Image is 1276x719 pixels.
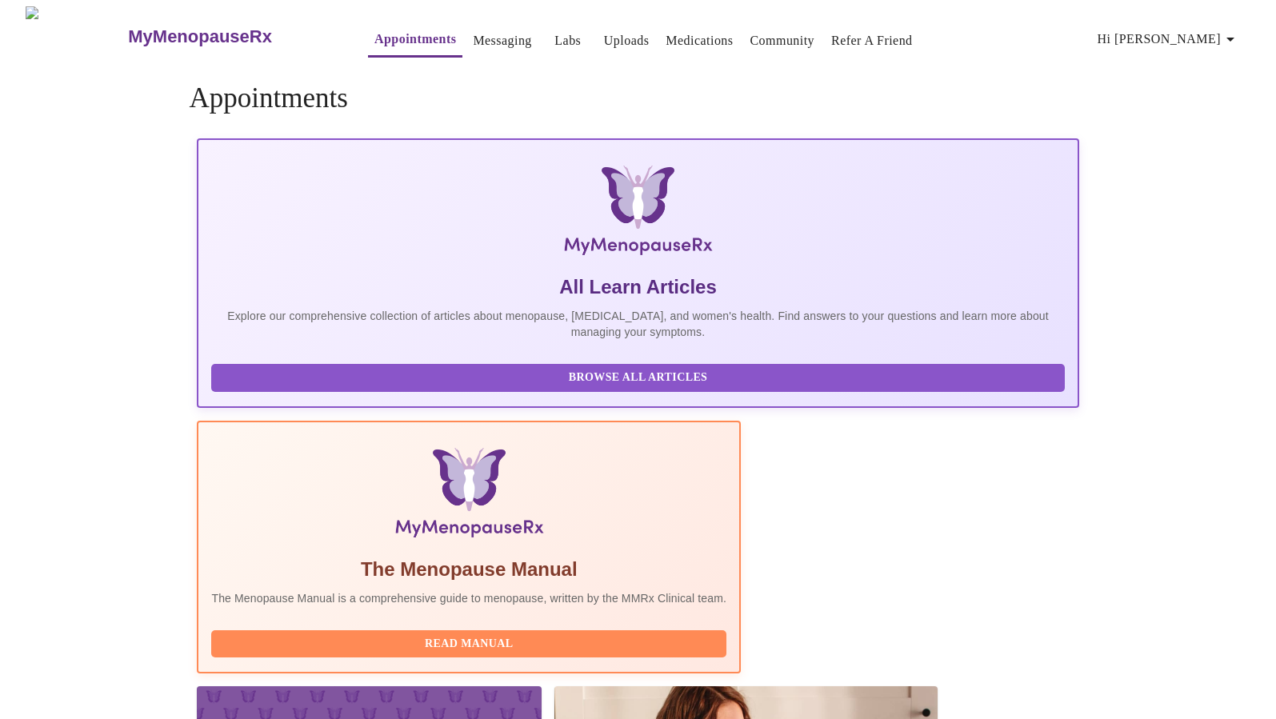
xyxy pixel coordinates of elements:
button: Messaging [466,25,538,57]
p: The Menopause Manual is a comprehensive guide to menopause, written by the MMRx Clinical team. [211,590,726,606]
h4: Appointments [189,82,1086,114]
a: Medications [666,30,733,52]
p: Explore our comprehensive collection of articles about menopause, [MEDICAL_DATA], and women's hea... [211,308,1064,340]
button: Medications [659,25,739,57]
button: Uploads [598,25,656,57]
a: Community [750,30,814,52]
h5: The Menopause Manual [211,557,726,582]
a: Browse All Articles [211,369,1068,383]
a: Refer a Friend [831,30,913,52]
button: Refer a Friend [825,25,919,57]
button: Labs [542,25,594,57]
button: Community [743,25,821,57]
span: Read Manual [227,634,710,654]
a: MyMenopauseRx [126,9,336,65]
button: Hi [PERSON_NAME] [1091,23,1246,55]
a: Uploads [604,30,650,52]
img: Menopause Manual [294,448,645,544]
span: Hi [PERSON_NAME] [1098,28,1240,50]
a: Read Manual [211,636,730,649]
img: MyMenopauseRx Logo [344,166,932,262]
button: Appointments [368,23,462,58]
img: MyMenopauseRx Logo [26,6,126,66]
h3: MyMenopauseRx [128,26,272,47]
a: Labs [554,30,581,52]
button: Browse All Articles [211,364,1064,392]
button: Read Manual [211,630,726,658]
span: Browse All Articles [227,368,1048,388]
a: Messaging [473,30,531,52]
a: Appointments [374,28,456,50]
h5: All Learn Articles [211,274,1064,300]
